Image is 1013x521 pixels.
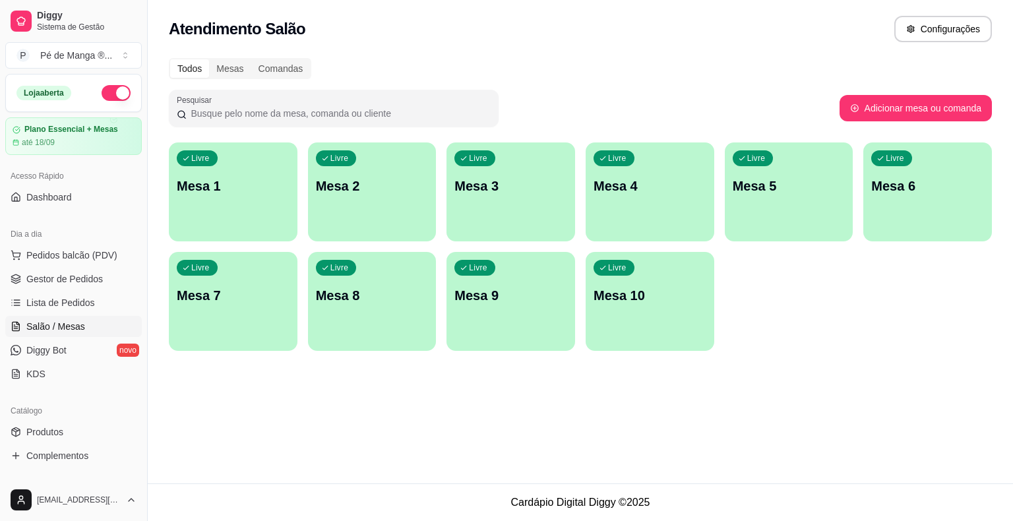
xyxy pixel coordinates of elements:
a: Salão / Mesas [5,316,142,337]
article: até 18/09 [22,137,55,148]
p: Livre [608,262,627,273]
button: LivreMesa 8 [308,252,437,351]
button: LivreMesa 7 [169,252,297,351]
button: LivreMesa 4 [586,142,714,241]
p: Livre [330,153,349,164]
span: Dashboard [26,191,72,204]
p: Mesa 3 [454,177,567,195]
button: Pedidos balcão (PDV) [5,245,142,266]
div: Loja aberta [16,86,71,100]
p: Livre [191,262,210,273]
p: Livre [330,262,349,273]
a: Dashboard [5,187,142,208]
span: Sistema de Gestão [37,22,137,32]
button: LivreMesa 10 [586,252,714,351]
a: Lista de Pedidos [5,292,142,313]
div: Comandas [251,59,311,78]
a: KDS [5,363,142,384]
button: LivreMesa 9 [446,252,575,351]
p: Livre [608,153,627,164]
span: Diggy Bot [26,344,67,357]
a: Produtos [5,421,142,443]
button: LivreMesa 5 [725,142,853,241]
p: Mesa 9 [454,286,567,305]
article: Plano Essencial + Mesas [24,125,118,135]
p: Livre [886,153,904,164]
a: DiggySistema de Gestão [5,5,142,37]
span: P [16,49,30,62]
p: Livre [191,153,210,164]
span: KDS [26,367,46,381]
p: Mesa 10 [594,286,706,305]
div: Pé de Manga ® ... [40,49,112,62]
span: Pedidos balcão (PDV) [26,249,117,262]
button: LivreMesa 2 [308,142,437,241]
p: Mesa 7 [177,286,290,305]
div: Todos [170,59,209,78]
div: Mesas [209,59,251,78]
button: LivreMesa 1 [169,142,297,241]
button: [EMAIL_ADDRESS][DOMAIN_NAME] [5,484,142,516]
p: Livre [469,153,487,164]
p: Mesa 1 [177,177,290,195]
a: Complementos [5,445,142,466]
button: Select a team [5,42,142,69]
h2: Atendimento Salão [169,18,305,40]
span: Complementos [26,449,88,462]
button: LivreMesa 6 [863,142,992,241]
span: Produtos [26,425,63,439]
div: Catálogo [5,400,142,421]
span: Diggy [37,10,137,22]
p: Livre [469,262,487,273]
button: Alterar Status [102,85,131,101]
a: Diggy Botnovo [5,340,142,361]
span: Lista de Pedidos [26,296,95,309]
span: [EMAIL_ADDRESS][DOMAIN_NAME] [37,495,121,505]
a: Plano Essencial + Mesasaté 18/09 [5,117,142,155]
p: Mesa 2 [316,177,429,195]
button: LivreMesa 3 [446,142,575,241]
p: Livre [747,153,766,164]
footer: Cardápio Digital Diggy © 2025 [148,483,1013,521]
span: Salão / Mesas [26,320,85,333]
p: Mesa 8 [316,286,429,305]
div: Dia a dia [5,224,142,245]
p: Mesa 5 [733,177,845,195]
p: Mesa 4 [594,177,706,195]
p: Mesa 6 [871,177,984,195]
a: Gestor de Pedidos [5,268,142,290]
label: Pesquisar [177,94,216,106]
span: Gestor de Pedidos [26,272,103,286]
input: Pesquisar [187,107,491,120]
button: Configurações [894,16,992,42]
button: Adicionar mesa ou comanda [840,95,992,121]
div: Acesso Rápido [5,166,142,187]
